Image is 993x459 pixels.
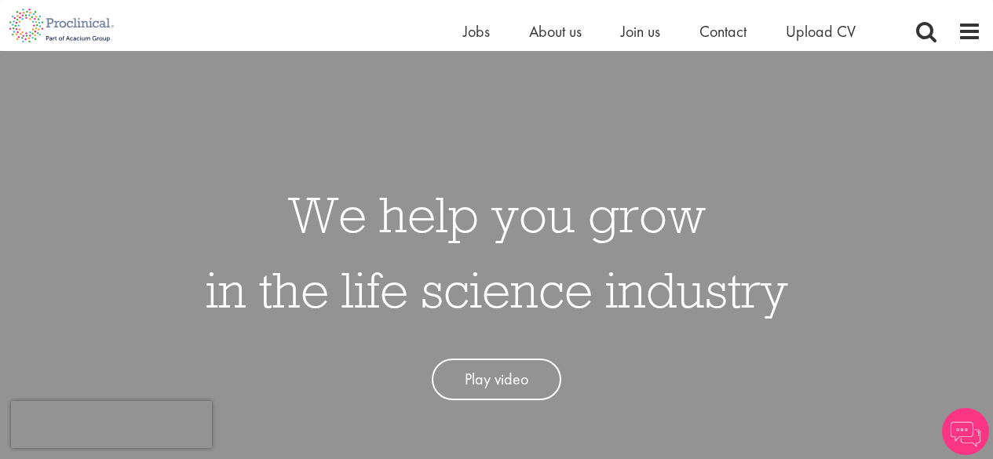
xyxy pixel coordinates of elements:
a: Contact [699,21,747,42]
a: Join us [621,21,660,42]
a: About us [529,21,582,42]
a: Jobs [463,21,490,42]
a: Upload CV [786,21,856,42]
a: Play video [432,359,561,400]
img: Chatbot [942,408,989,455]
h1: We help you grow in the life science industry [206,177,788,327]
